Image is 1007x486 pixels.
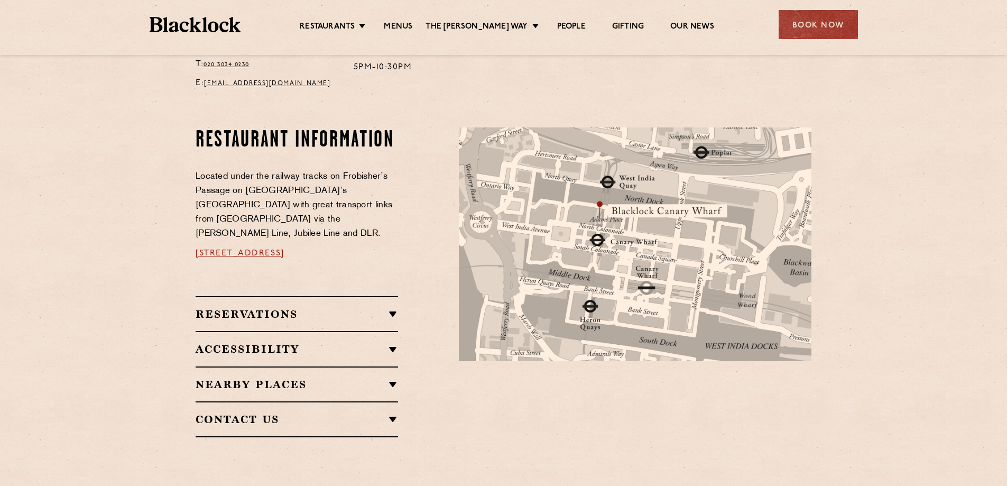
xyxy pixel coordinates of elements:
h2: Nearby Places [196,378,398,391]
h2: Accessibility [196,343,398,355]
a: Gifting [612,22,644,33]
a: Our News [670,22,714,33]
p: E: [196,77,338,90]
img: BL_Textured_Logo-footer-cropped.svg [150,17,241,32]
a: 020 3034 0230 [204,61,250,68]
img: svg%3E [698,339,846,438]
p: 5pm-10:30pm [354,61,413,75]
p: T: [196,58,338,71]
span: Located under the railway tracks on Frobisher’s Passage on [GEOGRAPHIC_DATA]’s [GEOGRAPHIC_DATA] ... [196,172,392,238]
h2: Reservations [196,308,398,320]
h2: Restaurant Information [196,127,398,154]
a: [STREET_ADDRESS] [196,249,284,258]
a: People [557,22,586,33]
a: Restaurants [300,22,355,33]
div: Book Now [779,10,858,39]
h2: Contact Us [196,413,398,426]
a: [EMAIL_ADDRESS][DOMAIN_NAME] [204,80,330,87]
a: Menus [384,22,412,33]
a: The [PERSON_NAME] Way [426,22,528,33]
